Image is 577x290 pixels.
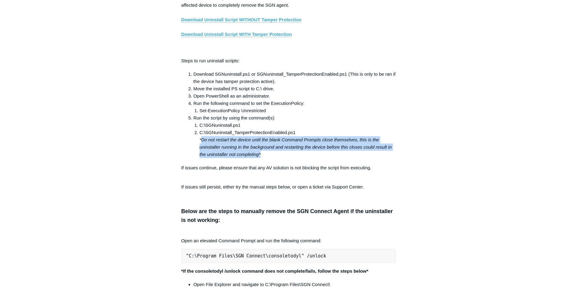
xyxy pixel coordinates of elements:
li: Open File Explorer and navigate to C:\Program Files\SGN Connect\ [193,281,396,288]
a: Download Uninstall Script WITH Tamper Protection [181,32,292,37]
pre: "C:\Program Files\SGN Connect\consoletodyl" /unlock [181,249,396,263]
li: Run the following command to set the ExecutionPolicy: [193,100,396,114]
p: If issues still persist, either try the manual steps below, or open a ticket via Support Center. [181,183,396,191]
strong: *If the consoletodyl /unlock command does not complete/fails, follow the steps below* [181,268,368,274]
p: Open an elevated Command Prompt and run the following command: [181,230,396,244]
h3: Below are the steps to manually remove the SGN Connect Agent if the uninstaller is not working: [181,207,396,225]
li: Move the installed PS script to C:\ drive. [193,85,396,92]
li: C:\SGNuninstall.ps1 [200,122,396,129]
p: If issues continue, please ensure that any AV solution is not blocking the script from executing. [181,164,396,179]
li: Run the script by using the command(s): [193,114,396,158]
li: Open PowerShell as an administrator. [193,92,396,100]
a: Download Uninstall Script WITHOUT Tamper Protection [181,17,302,22]
li: Set-ExecutionPolicy Unrestricted [200,107,396,114]
li: Download SGNuninstall.ps1 or SGNuninstall_TamperProtectionEnabled.ps1 (This is only to be ran if ... [193,71,396,85]
li: C:\SGNuninstall_TamperProtectionEnabled.ps1 [200,129,396,158]
p: Steps to run uninstall scripts: [181,57,396,64]
em: *Do not restart the device until the blank Command Prompts close themselves, this is the uninstal... [200,137,392,157]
